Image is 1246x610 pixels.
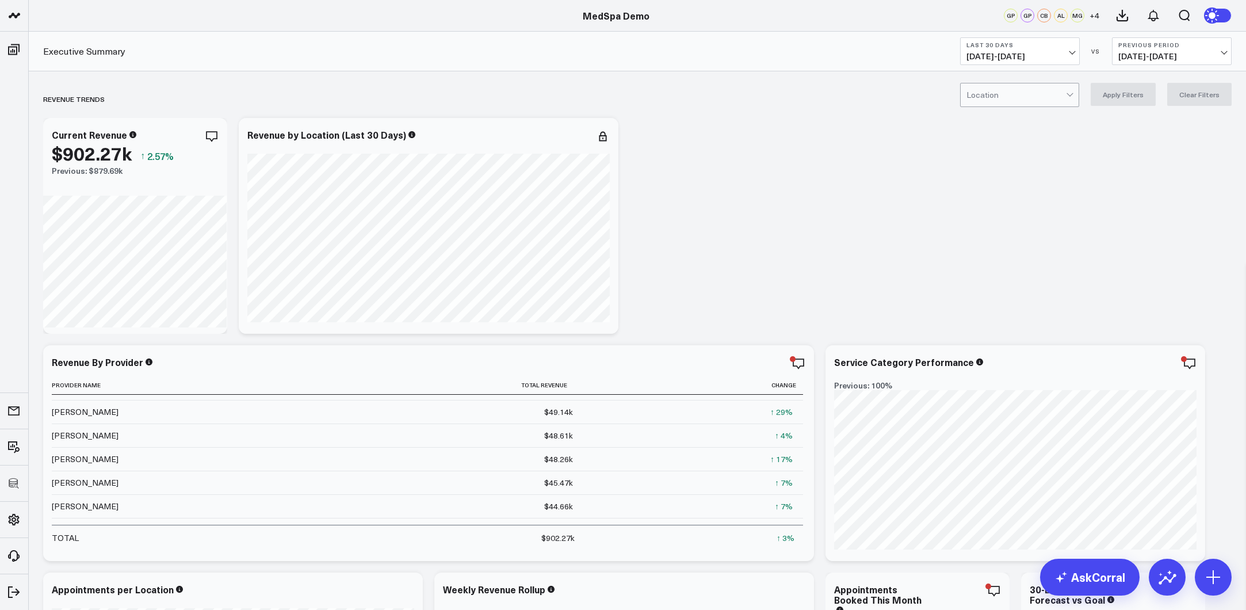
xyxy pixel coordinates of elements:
div: Appointments per Location [52,583,174,596]
div: $48.26k [544,453,573,465]
div: [PERSON_NAME] [52,501,119,512]
div: ↑ 3% [777,532,794,544]
div: REVENUE TRENDS [43,86,105,112]
span: [DATE] - [DATE] [966,52,1073,61]
div: ↑ 17% [770,453,793,465]
div: VS [1086,48,1106,55]
span: [DATE] - [DATE] [1118,52,1225,61]
div: [PERSON_NAME] [52,524,119,536]
div: $44.66k [544,501,573,512]
div: [PERSON_NAME] [52,406,119,418]
b: Last 30 Days [966,41,1073,48]
div: [PERSON_NAME] [52,430,119,441]
div: Revenue By Provider [52,356,143,368]
div: GP [1021,9,1034,22]
div: ↑ 4% [775,430,793,441]
div: [PERSON_NAME] [52,453,119,465]
div: Previous: 100% [834,381,1197,390]
span: 2.57% [147,150,174,162]
div: Appointments Booked This Month [834,583,922,606]
div: Revenue by Location (Last 30 Days) [247,128,406,141]
div: ↓ 11% [770,524,793,536]
div: ↑ 29% [770,406,793,418]
div: $48.61k [544,430,573,441]
a: MedSpa Demo [583,9,649,22]
div: $44k [555,524,573,536]
div: MG [1071,9,1084,22]
div: $45.47k [544,477,573,489]
div: 30-Day Revenue Forecast vs Goal [1030,583,1105,606]
div: ↑ 7% [775,477,793,489]
a: AskCorral [1040,559,1140,596]
div: [PERSON_NAME] [52,477,119,489]
button: Last 30 Days[DATE]-[DATE] [960,37,1080,65]
div: $902.27k [541,532,575,544]
a: Executive Summary [43,45,125,58]
span: ↑ [140,148,145,163]
div: CB [1037,9,1051,22]
div: $902.27k [52,143,132,163]
b: Previous Period [1118,41,1225,48]
div: TOTAL [52,532,79,544]
button: Apply Filters [1091,83,1156,106]
div: Weekly Revenue Rollup [443,583,545,596]
div: AL [1054,9,1068,22]
button: Previous Period[DATE]-[DATE] [1112,37,1232,65]
div: ↑ 7% [775,501,793,512]
th: Change [583,376,803,395]
button: Clear Filters [1167,83,1232,106]
th: Provider Name [52,376,167,395]
button: +4 [1087,9,1101,22]
span: + 4 [1090,12,1099,20]
div: GP [1004,9,1018,22]
th: Total Revenue [167,376,583,395]
div: Service Category Performance [834,356,974,368]
div: Previous: $879.69k [52,166,219,176]
div: $49.14k [544,406,573,418]
div: Current Revenue [52,128,127,141]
